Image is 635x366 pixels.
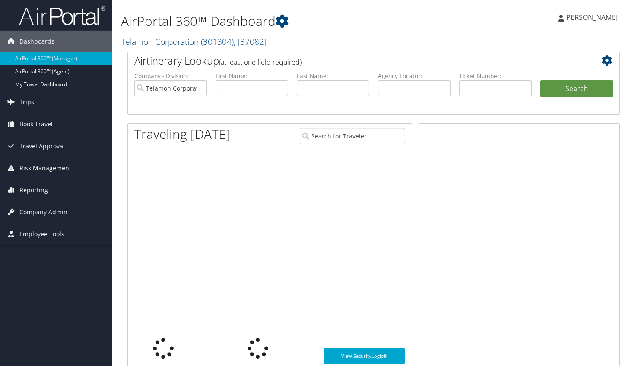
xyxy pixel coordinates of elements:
span: Dashboards [19,31,54,52]
span: Trips [19,91,34,113]
label: Company - Division: [134,72,207,80]
span: , [ 37082 ] [234,36,267,47]
span: ( 301304 ) [201,36,234,47]
a: View SecurityLogic® [324,348,405,364]
label: Ticket Number: [459,72,532,80]
span: (at least one field required) [219,57,302,67]
h1: AirPortal 360™ Dashboard [121,12,458,30]
span: Risk Management [19,157,71,179]
img: airportal-logo.png [19,6,105,26]
a: [PERSON_NAME] [558,4,626,30]
label: Agency Locator: [378,72,451,80]
span: Book Travel [19,113,53,135]
span: Company Admin [19,201,67,223]
label: Last Name: [297,72,369,80]
a: Telamon Corporation [121,36,267,47]
button: Search [540,80,613,97]
h1: Traveling [DATE] [134,125,230,143]
span: [PERSON_NAME] [564,13,618,22]
label: First Name: [216,72,288,80]
span: Employee Tools [19,223,64,245]
input: Search for Traveler [300,128,405,144]
span: Reporting [19,179,48,201]
span: Travel Approval [19,135,65,157]
h2: Airtinerary Lookup [134,53,572,68]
